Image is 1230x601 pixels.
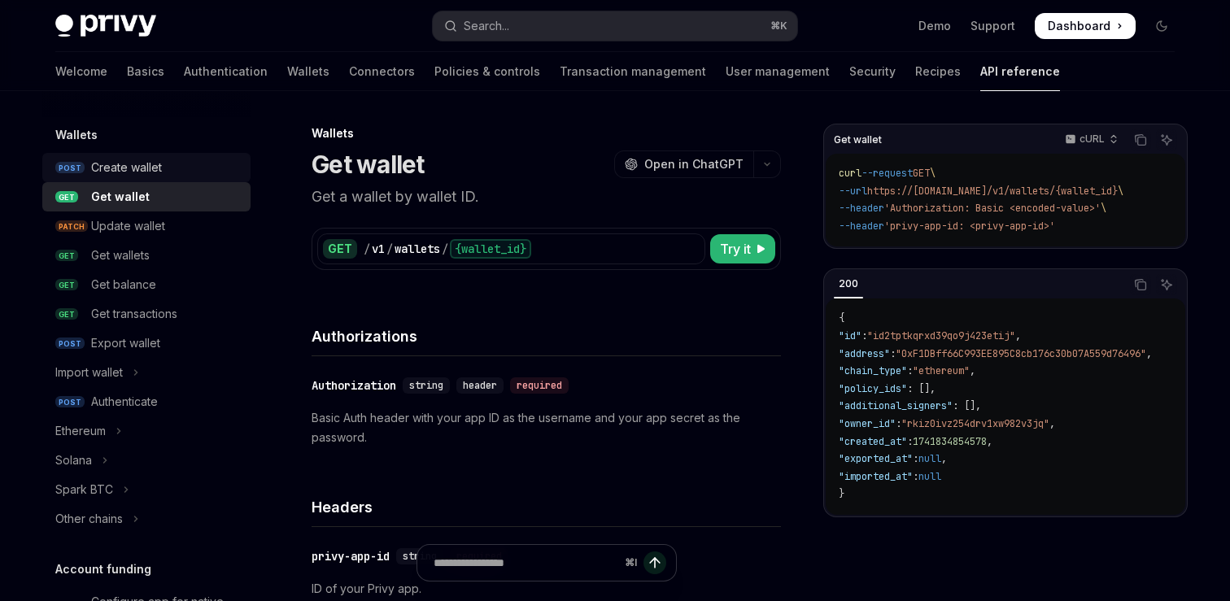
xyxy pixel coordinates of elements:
a: Wallets [287,52,329,91]
span: 'privy-app-id: <privy-app-id>' [884,220,1055,233]
span: Dashboard [1048,18,1110,34]
span: "additional_signers" [839,399,953,412]
button: Ask AI [1156,129,1177,150]
span: --header [839,202,884,215]
span: "imported_at" [839,470,913,483]
span: : [], [907,382,936,395]
a: GETGet transactions [42,299,251,329]
span: \ [1101,202,1106,215]
span: : [], [953,399,981,412]
h1: Get wallet [312,150,425,179]
p: Get a wallet by wallet ID. [312,185,781,208]
div: / [364,241,370,257]
span: "address" [839,347,890,360]
button: cURL [1056,126,1125,154]
a: Demo [918,18,951,34]
span: Open in ChatGPT [644,156,744,172]
span: \ [1118,185,1123,198]
div: Export wallet [91,333,160,353]
div: Import wallet [55,363,123,382]
span: GET [55,191,78,203]
span: "chain_type" [839,364,907,377]
span: } [839,487,844,500]
a: GETGet wallets [42,241,251,270]
a: Support [970,18,1015,34]
div: Solana [55,451,92,470]
span: : [890,347,896,360]
div: Get balance [91,275,156,294]
a: Connectors [349,52,415,91]
span: PATCH [55,220,88,233]
span: null [918,452,941,465]
a: POSTAuthenticate [42,387,251,416]
span: Try it [720,239,751,259]
a: Security [849,52,896,91]
div: Get transactions [91,304,177,324]
a: Recipes [915,52,961,91]
div: wallets [395,241,440,257]
span: GET [913,167,930,180]
span: : [913,470,918,483]
span: https://[DOMAIN_NAME]/v1/wallets/{wallet_id} [867,185,1118,198]
span: \ [930,167,936,180]
button: Try it [710,234,775,263]
div: Get wallet [91,187,150,207]
span: "id" [839,329,861,342]
span: , [970,364,975,377]
span: --header [839,220,884,233]
span: 'Authorization: Basic <encoded-value>' [884,202,1101,215]
span: : [907,435,913,448]
span: POST [55,162,85,174]
span: "policy_ids" [839,382,907,395]
button: Toggle Other chains section [42,504,251,533]
a: PATCHUpdate wallet [42,211,251,241]
div: Spark BTC [55,480,113,499]
button: Toggle Solana section [42,446,251,475]
span: "ethereum" [913,364,970,377]
div: Create wallet [91,158,162,177]
span: --request [861,167,913,180]
span: "id2tptkqrxd39qo9j423etij" [867,329,1015,342]
a: Transaction management [560,52,706,91]
button: Open search [433,11,797,41]
a: Dashboard [1035,13,1136,39]
h4: Headers [312,496,781,518]
div: 200 [834,274,863,294]
div: Update wallet [91,216,165,236]
span: , [987,435,992,448]
a: Welcome [55,52,107,91]
span: : [907,364,913,377]
span: { [839,311,844,324]
a: GETGet wallet [42,182,251,211]
button: Toggle Import wallet section [42,358,251,387]
div: / [386,241,393,257]
span: "0xF1DBff66C993EE895C8cb176c30b07A559d76496" [896,347,1146,360]
span: curl [839,167,861,180]
span: "rkiz0ivz254drv1xw982v3jq" [901,417,1049,430]
span: GET [55,250,78,262]
a: Basics [127,52,164,91]
h5: Account funding [55,560,151,579]
span: , [1146,347,1152,360]
p: cURL [1080,133,1105,146]
span: , [1049,417,1055,430]
span: null [918,470,941,483]
div: v1 [372,241,385,257]
span: : [896,417,901,430]
span: : [861,329,867,342]
a: Policies & controls [434,52,540,91]
a: GETGet balance [42,270,251,299]
div: required [510,377,569,394]
a: Authentication [184,52,268,91]
button: Ask AI [1156,274,1177,295]
div: Search... [464,16,509,36]
div: Authorization [312,377,396,394]
button: Copy the contents from the code block [1130,274,1151,295]
button: Copy the contents from the code block [1130,129,1151,150]
span: , [1015,329,1021,342]
h4: Authorizations [312,325,781,347]
span: ⌘ K [770,20,787,33]
span: "exported_at" [839,452,913,465]
span: "created_at" [839,435,907,448]
button: Toggle Spark BTC section [42,475,251,504]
